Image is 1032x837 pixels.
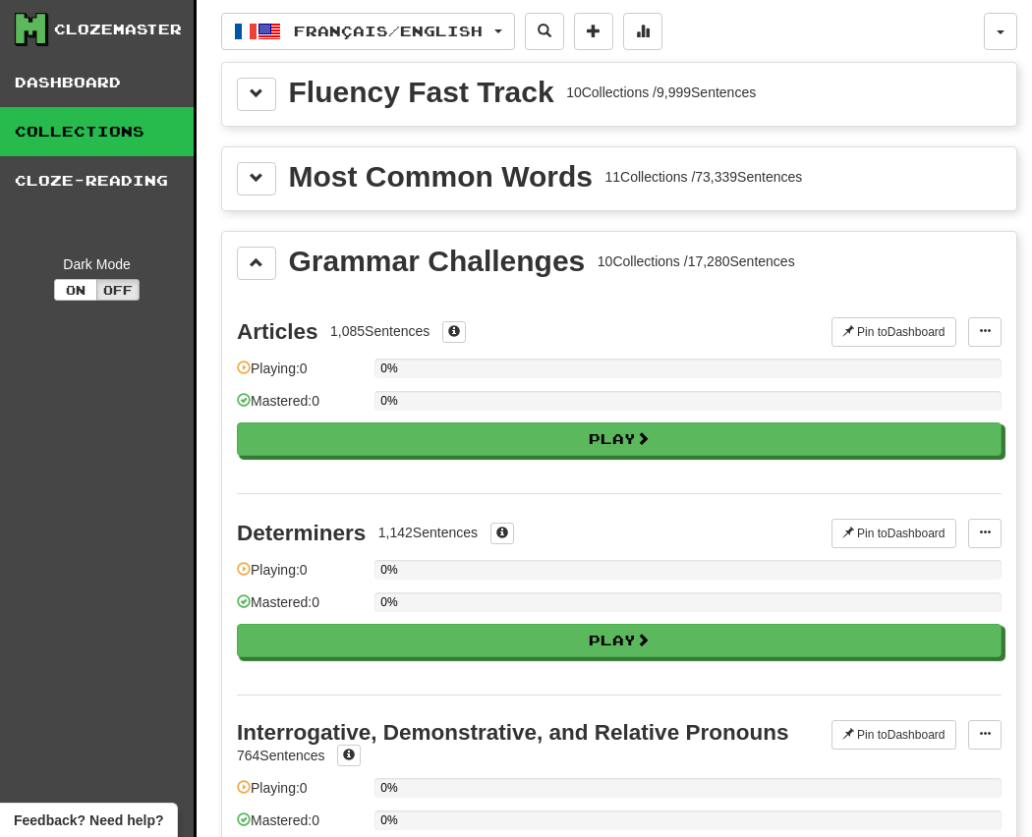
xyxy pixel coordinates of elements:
button: Off [96,279,140,301]
div: Fluency Fast Track [289,78,554,107]
div: Most Common Words [289,162,593,192]
div: Mastered: 0 [237,391,365,423]
div: 1,142 Sentences [378,523,478,542]
div: 10 Collections / 9,999 Sentences [566,83,756,102]
button: Français/English [221,13,515,50]
div: Dark Mode [15,254,179,274]
button: Pin toDashboard [831,519,956,548]
div: Determiners [237,521,366,545]
span: Open feedback widget [14,810,163,830]
div: Articles [237,319,318,344]
div: Interrogative, Demonstrative, and Relative Pronouns [237,720,788,745]
button: Search sentences [525,13,564,50]
button: Play [237,422,1002,456]
div: 10 Collections / 17,280 Sentences [598,251,795,271]
div: Mastered: 0 [237,592,365,625]
button: Play [237,624,1002,657]
div: 1,085 Sentences [330,321,430,341]
button: Add sentence to collection [574,13,613,50]
button: Pin toDashboard [831,720,956,750]
div: Playing: 0 [237,560,365,592]
div: Playing: 0 [237,359,365,391]
button: On [54,279,97,301]
button: More stats [623,13,662,50]
div: 11 Collections / 73,339 Sentences [604,167,802,187]
div: Playing: 0 [237,778,365,810]
span: Français / English [294,23,483,39]
button: Pin toDashboard [831,317,956,347]
div: Grammar Challenges [289,247,586,276]
div: 764 Sentences [237,746,325,765]
div: Clozemaster [54,20,182,39]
